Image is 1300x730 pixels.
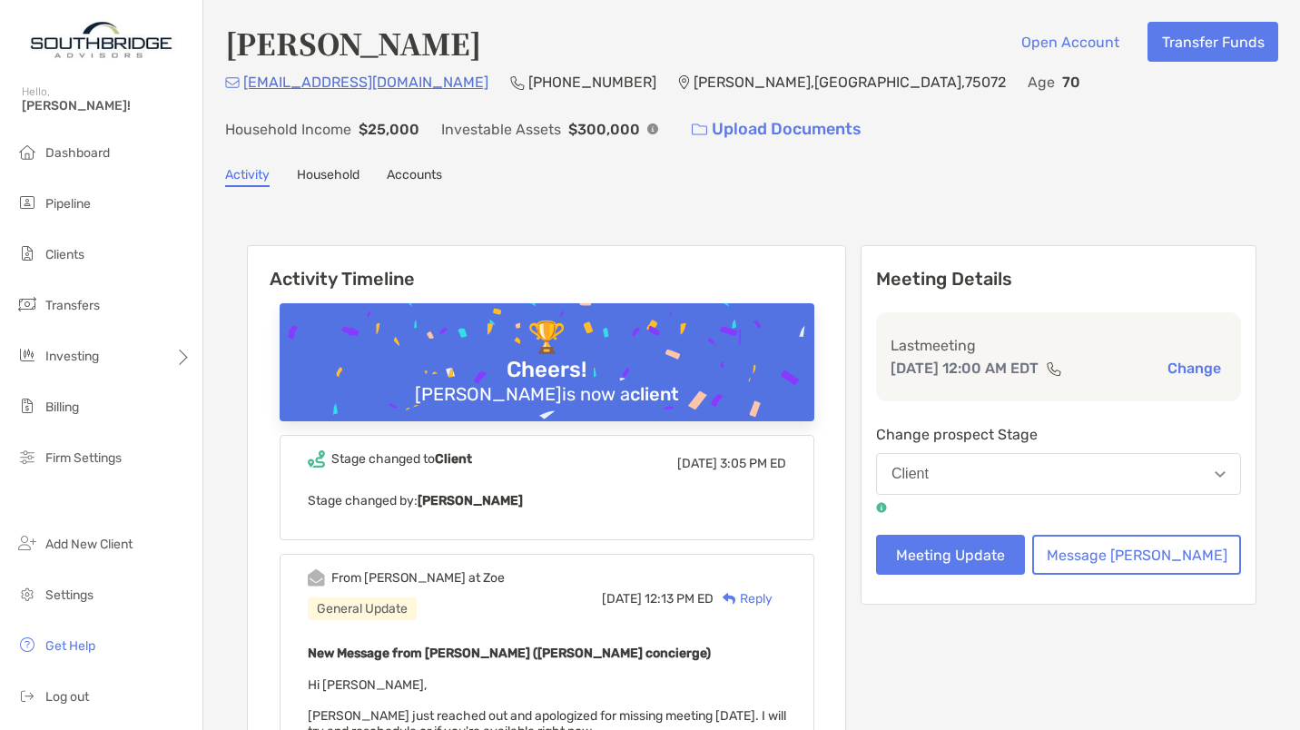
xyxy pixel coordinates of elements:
img: firm-settings icon [16,446,38,468]
p: [PERSON_NAME] , [GEOGRAPHIC_DATA] , 75072 [694,71,1006,94]
button: Message [PERSON_NAME] [1032,535,1241,575]
span: Transfers [45,298,100,313]
span: 3:05 PM ED [720,456,786,471]
img: clients icon [16,242,38,264]
b: [PERSON_NAME] [418,493,523,508]
span: [DATE] [677,456,717,471]
span: Add New Client [45,537,133,552]
p: $25,000 [359,118,419,141]
p: 70 [1062,71,1080,94]
a: Household [297,167,359,187]
div: Reply [714,589,773,608]
p: $300,000 [568,118,640,141]
img: Reply icon [723,593,736,605]
span: Dashboard [45,145,110,161]
p: [DATE] 12:00 AM EDT [891,357,1039,380]
p: Meeting Details [876,268,1241,291]
p: Age [1028,71,1055,94]
h4: [PERSON_NAME] [225,22,481,64]
p: Change prospect Stage [876,423,1241,446]
p: [EMAIL_ADDRESS][DOMAIN_NAME] [243,71,488,94]
img: add_new_client icon [16,532,38,554]
img: Info Icon [647,123,658,134]
a: Accounts [387,167,442,187]
img: tooltip [876,502,887,513]
img: Zoe Logo [22,7,181,73]
a: Upload Documents [680,110,873,149]
p: Last meeting [891,334,1226,357]
div: [PERSON_NAME] is now a [408,383,686,405]
img: get-help icon [16,634,38,656]
img: dashboard icon [16,141,38,163]
button: Transfer Funds [1147,22,1278,62]
b: client [630,383,679,405]
h6: Activity Timeline [248,246,845,290]
p: Household Income [225,118,351,141]
span: Investing [45,349,99,364]
p: Investable Assets [441,118,561,141]
b: New Message from [PERSON_NAME] ([PERSON_NAME] concierge) [308,646,711,661]
div: General Update [308,597,417,620]
img: Event icon [308,450,325,468]
span: [DATE] [602,591,642,607]
span: Log out [45,689,89,705]
span: Get Help [45,638,95,654]
p: [PHONE_NUMBER] [528,71,656,94]
div: Client [891,466,929,482]
span: Pipeline [45,196,91,212]
img: Phone Icon [510,75,525,90]
img: Open dropdown arrow [1215,471,1226,478]
div: From [PERSON_NAME] at Zoe [331,570,505,586]
img: Confetti [280,303,814,460]
img: Event icon [308,569,325,587]
button: Meeting Update [876,535,1025,575]
button: Open Account [1007,22,1133,62]
span: Clients [45,247,84,262]
span: Settings [45,587,94,603]
span: [PERSON_NAME]! [22,98,192,113]
a: Activity [225,167,270,187]
span: Firm Settings [45,450,122,466]
span: 12:13 PM ED [645,591,714,607]
img: Location Icon [678,75,690,90]
img: communication type [1046,361,1062,376]
button: Change [1162,359,1226,378]
span: Billing [45,400,79,415]
button: Client [876,453,1241,495]
img: billing icon [16,395,38,417]
img: Email Icon [225,77,240,88]
img: button icon [692,123,707,136]
img: logout icon [16,685,38,706]
div: 🏆 [520,320,573,357]
img: transfers icon [16,293,38,315]
div: Cheers! [499,357,594,383]
img: settings icon [16,583,38,605]
b: Client [435,451,472,467]
div: Stage changed to [331,451,472,467]
p: Stage changed by: [308,489,786,512]
img: investing icon [16,344,38,366]
img: pipeline icon [16,192,38,213]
